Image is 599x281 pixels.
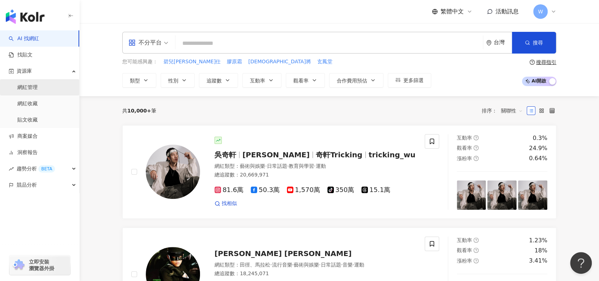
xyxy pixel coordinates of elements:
span: 找相似 [222,200,237,207]
span: · [341,262,342,268]
span: · [314,163,315,169]
span: question-circle [473,156,479,161]
iframe: Help Scout Beacon - Open [570,252,592,274]
div: 網紅類型 ： [214,163,416,170]
span: · [353,262,354,268]
div: 0.3% [532,134,547,142]
div: 搜尋指引 [536,59,556,65]
span: 繁體中文 [441,8,464,16]
span: 競品分析 [17,177,37,193]
span: 趨勢分析 [17,161,55,177]
button: 更多篩選 [388,73,431,88]
div: 0.64% [529,154,547,162]
a: 洞察報告 [9,149,38,156]
span: 藝術與娛樂 [240,163,265,169]
div: 網紅類型 ： [214,261,416,269]
button: 搜尋 [512,32,556,54]
img: chrome extension [12,259,26,271]
span: 運動 [354,262,364,268]
span: 1,570萬 [287,186,320,194]
button: 碧兒[PERSON_NAME]仕 [163,58,221,66]
span: appstore [128,39,136,46]
div: 共 筆 [122,108,156,114]
img: post-image [487,180,517,210]
button: 合作費用預估 [329,73,383,88]
span: question-circle [473,258,479,263]
span: 吳奇軒 [214,150,236,159]
span: 日常話題 [320,262,341,268]
span: 互動率 [250,78,265,84]
div: 1.23% [529,237,547,244]
span: 音樂 [343,262,353,268]
span: [PERSON_NAME] [PERSON_NAME] [214,249,352,258]
span: 類型 [130,78,140,84]
span: 81.6萬 [214,186,243,194]
span: 350萬 [327,186,354,194]
div: 排序： [482,105,527,116]
div: 24.9% [529,144,547,152]
span: 觀看率 [457,247,472,253]
span: 立即安裝 瀏覽器外掛 [29,259,54,272]
span: · [292,262,293,268]
img: post-image [457,180,486,210]
span: 碧兒[PERSON_NAME]仕 [163,58,221,65]
div: 總追蹤數 ： 18,245,071 [214,270,416,277]
span: 更多篩選 [403,77,424,83]
span: 運動 [315,163,326,169]
a: 商案媒合 [9,133,38,140]
button: 互動率 [242,73,281,88]
span: tricking_wu [369,150,416,159]
span: [PERSON_NAME] [242,150,310,159]
img: post-image [518,180,547,210]
button: 類型 [122,73,156,88]
a: searchAI 找網紅 [9,35,39,42]
a: KOL Avatar吳奇軒[PERSON_NAME]奇軒Trickingtricking_wu網紅類型：藝術與娛樂·日常話題·教育與學習·運動總追蹤數：20,669,97181.6萬50.3萬1... [122,125,556,219]
span: 50.3萬 [251,186,280,194]
button: 追蹤數 [199,73,238,88]
span: 觀看率 [457,145,472,151]
button: 觀看率 [286,73,325,88]
span: question-circle [473,248,479,253]
span: · [265,163,267,169]
span: 流行音樂 [272,262,292,268]
button: [DEMOGRAPHIC_DATA]將 [248,58,311,66]
span: 日常話題 [267,163,287,169]
span: question-circle [473,145,479,150]
img: logo [6,9,44,24]
span: 互動率 [457,135,472,141]
span: question-circle [473,238,479,243]
button: 膠原霜 [226,58,242,66]
span: rise [9,166,14,171]
a: 貼文收藏 [17,116,38,124]
span: 資源庫 [17,63,32,79]
span: environment [486,40,492,46]
span: 性別 [168,78,178,84]
span: 藝術與娛樂 [294,262,319,268]
span: question-circle [530,60,535,65]
a: 網紅收藏 [17,100,38,107]
span: 教育與學習 [289,163,314,169]
span: · [287,163,288,169]
span: 您可能感興趣： [122,58,158,65]
img: KOL Avatar [146,145,200,199]
a: chrome extension立即安裝 瀏覽器外掛 [9,255,70,275]
span: 合作費用預估 [337,78,367,84]
span: · [319,262,320,268]
span: 搜尋 [533,40,543,46]
span: 漲粉率 [457,156,472,161]
span: 15.1萬 [361,186,390,194]
a: 找貼文 [9,51,33,59]
a: 找相似 [214,200,237,207]
span: W [538,8,543,16]
span: 活動訊息 [496,8,519,15]
a: 網紅管理 [17,84,38,91]
span: 漲粉率 [457,258,472,264]
div: 18% [534,247,547,255]
div: BETA [38,165,55,173]
span: · [270,262,272,268]
span: question-circle [473,135,479,140]
button: 玄鳳堂 [317,58,332,66]
span: 追蹤數 [207,78,222,84]
div: 台灣 [494,39,512,46]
